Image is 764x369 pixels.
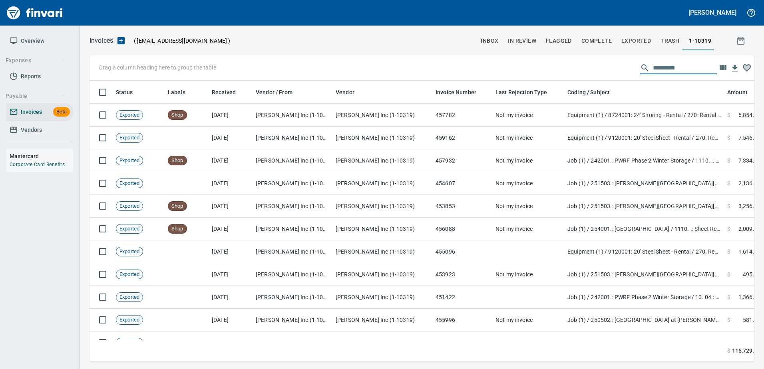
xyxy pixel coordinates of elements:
span: Vendor / From [256,87,303,97]
span: 495.07 [743,270,761,278]
span: $ [727,339,730,347]
td: Equipment (1) / 9120001: 20' Steel Sheet - Rental / 270: Rental Invoice / 6: Rental [564,240,724,263]
span: 235.00 [743,339,761,347]
td: 457782 [432,104,492,127]
td: Equipment (1) / 9120001: 20' Steel Sheet - Rental / 270: Rental Invoice / 6: Rental [564,127,724,149]
td: [DATE] [209,172,253,195]
span: Vendor / From [256,87,292,97]
td: 453853 [432,195,492,218]
td: Job (1) / 254001.: [GEOGRAPHIC_DATA] / 1110. .: Sheet Rental (ea) / 5: Other [564,218,724,240]
span: Exported [116,294,143,301]
td: [PERSON_NAME] Inc (1-10319) [332,240,432,263]
span: Invoice Number [436,87,487,97]
span: Vendor [336,87,365,97]
span: Complete [581,36,612,46]
td: [PERSON_NAME] Inc (1-10319) [253,263,332,286]
td: 459162 [432,127,492,149]
td: Not my invoice [492,195,564,218]
span: Received [212,87,246,97]
span: [EMAIL_ADDRESS][DOMAIN_NAME] [136,37,228,45]
td: [PERSON_NAME] Inc (1-10319) [332,104,432,127]
span: Last Rejection Type [495,87,557,97]
td: Not my invoice [492,263,564,286]
h5: [PERSON_NAME] [688,8,736,17]
td: [PERSON_NAME] Inc (1-10319) [253,195,332,218]
span: Exported [116,180,143,187]
td: [PERSON_NAME] Inc (1-10319) [332,331,432,354]
a: Overview [6,32,73,50]
td: [PERSON_NAME] Inc (1-10319) [253,149,332,172]
img: Finvari [5,3,65,22]
span: $ [727,179,730,187]
td: Equipment (1) / 8724001: 24' Shoring - Rental / 270: Rental Invoice / 6: Rental [564,331,724,354]
td: [PERSON_NAME] Inc (1-10319) [253,240,332,263]
span: Received [212,87,236,97]
td: [DATE] [209,127,253,149]
td: 451422 [432,286,492,309]
span: 581.25 [743,316,761,324]
td: [PERSON_NAME] Inc (1-10319) [253,172,332,195]
td: 453923 [432,263,492,286]
span: 6,854.36 [738,111,761,119]
span: Shop [168,157,187,165]
nav: breadcrumb [90,36,113,46]
td: Job (1) / 251503.: [PERSON_NAME][GEOGRAPHIC_DATA][PERSON_NAME] Industrial / 1110. .: 12' Trench B... [564,172,724,195]
span: Vendor [336,87,354,97]
td: Not my invoice [492,104,564,127]
td: 455099 [432,331,492,354]
span: inbox [481,36,498,46]
button: Download Table [729,62,741,74]
td: [PERSON_NAME] Inc (1-10319) [253,127,332,149]
td: [PERSON_NAME] Inc (1-10319) [253,218,332,240]
span: Payable [6,91,66,101]
td: [DATE] [209,149,253,172]
span: $ [727,316,730,324]
span: 115,729.91 [732,347,761,355]
td: Not my invoice [492,127,564,149]
td: Job (1) / 242001.: PWRF Phase 2 Winter Storage / 1110. .: Shoring and Steel Sheets / 5: Other [564,149,724,172]
td: [PERSON_NAME] Inc (1-10319) [253,286,332,309]
td: [PERSON_NAME] Inc (1-10319) [332,127,432,149]
span: 3,256.63 [738,202,761,210]
td: [PERSON_NAME] Inc (1-10319) [332,195,432,218]
td: [PERSON_NAME] Inc (1-10319) [332,172,432,195]
span: Vendors [21,125,42,135]
span: Exported [116,248,143,256]
td: [PERSON_NAME] Inc (1-10319) [253,309,332,331]
span: Amount [727,87,748,97]
span: Shop [168,111,187,119]
span: Exported [621,36,651,46]
span: Invoice Number [436,87,476,97]
span: $ [727,293,730,301]
span: Exported [116,339,143,347]
span: Invoices [21,107,42,117]
span: Exported [116,111,143,119]
span: Reports [21,71,41,81]
span: $ [727,157,730,165]
span: Exported [116,202,143,210]
td: Equipment (1) / 8724001: 24' Shoring - Rental / 270: Rental Invoice / 6: Rental [564,104,724,127]
span: Status [116,87,143,97]
td: [DATE] [209,195,253,218]
td: 456088 [432,218,492,240]
td: [PERSON_NAME] Inc (1-10319) [253,104,332,127]
td: Not my invoice [492,172,564,195]
p: Invoices [90,36,113,46]
td: [DATE] [209,218,253,240]
td: Not my invoice [492,331,564,354]
span: In Review [508,36,536,46]
td: [DATE] [209,263,253,286]
span: Beta [53,107,70,117]
td: Not my invoice [492,218,564,240]
span: $ [727,270,730,278]
td: [DATE] [209,240,253,263]
td: 455096 [432,240,492,263]
span: 7,334.19 [738,157,761,165]
span: Exported [116,157,143,165]
td: Job (1) / 250502.: [GEOGRAPHIC_DATA] at [PERSON_NAME][GEOGRAPHIC_DATA] / 85102. .: BS1 - Channel ... [564,309,724,331]
span: Labels [168,87,196,97]
button: Expenses [2,53,69,68]
span: Overview [21,36,44,46]
span: $ [727,347,730,355]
